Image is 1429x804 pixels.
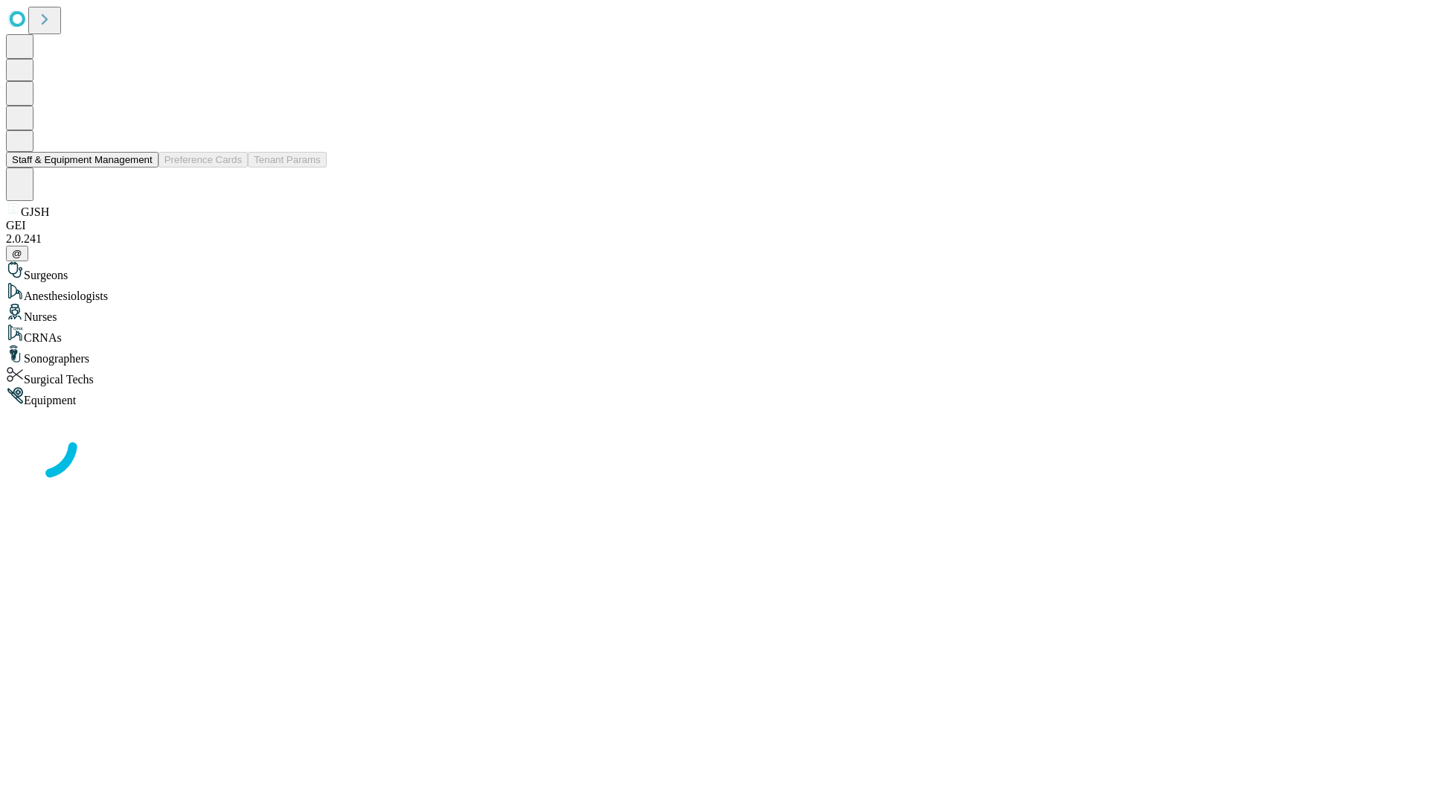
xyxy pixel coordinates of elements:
[6,282,1423,303] div: Anesthesiologists
[6,345,1423,366] div: Sonographers
[6,303,1423,324] div: Nurses
[21,205,49,218] span: GJSH
[6,246,28,261] button: @
[6,261,1423,282] div: Surgeons
[6,219,1423,232] div: GEI
[6,324,1423,345] div: CRNAs
[159,152,248,167] button: Preference Cards
[248,152,327,167] button: Tenant Params
[12,248,22,259] span: @
[6,366,1423,386] div: Surgical Techs
[6,152,159,167] button: Staff & Equipment Management
[6,232,1423,246] div: 2.0.241
[6,386,1423,407] div: Equipment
